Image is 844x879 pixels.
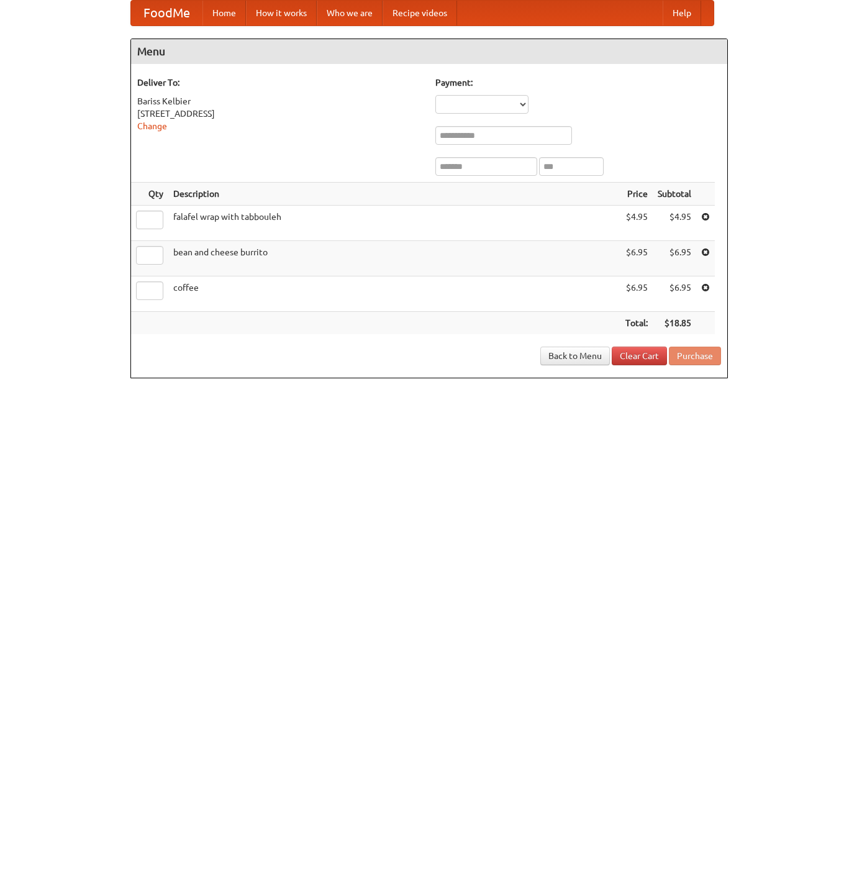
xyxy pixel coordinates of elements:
td: $6.95 [620,241,653,276]
div: [STREET_ADDRESS] [137,107,423,120]
a: FoodMe [131,1,202,25]
a: Clear Cart [612,347,667,365]
h4: Menu [131,39,727,64]
button: Purchase [669,347,721,365]
td: coffee [168,276,620,312]
h5: Payment: [435,76,721,89]
td: falafel wrap with tabbouleh [168,206,620,241]
td: $6.95 [620,276,653,312]
h5: Deliver To: [137,76,423,89]
a: Recipe videos [383,1,457,25]
th: Description [168,183,620,206]
td: $4.95 [620,206,653,241]
a: How it works [246,1,317,25]
a: Home [202,1,246,25]
a: Back to Menu [540,347,610,365]
th: Total: [620,312,653,335]
td: $6.95 [653,276,696,312]
a: Change [137,121,167,131]
a: Help [663,1,701,25]
th: Qty [131,183,168,206]
td: $4.95 [653,206,696,241]
td: bean and cheese burrito [168,241,620,276]
td: $6.95 [653,241,696,276]
a: Who we are [317,1,383,25]
div: Bariss Kelbier [137,95,423,107]
th: $18.85 [653,312,696,335]
th: Subtotal [653,183,696,206]
th: Price [620,183,653,206]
